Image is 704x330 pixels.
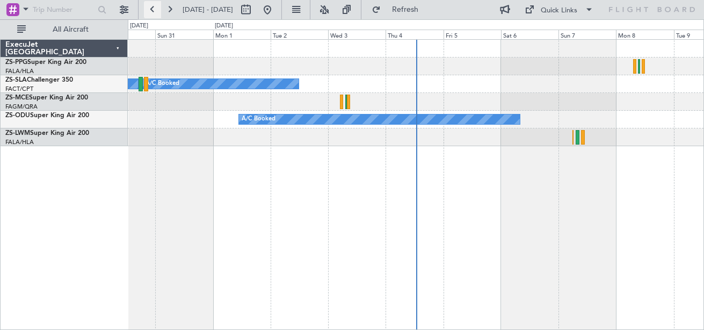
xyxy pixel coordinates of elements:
[5,112,30,119] span: ZS-ODU
[541,5,577,16] div: Quick Links
[501,30,558,39] div: Sat 6
[5,85,33,93] a: FACT/CPT
[12,21,117,38] button: All Aircraft
[213,30,271,39] div: Mon 1
[5,77,73,83] a: ZS-SLAChallenger 350
[215,21,233,31] div: [DATE]
[5,95,88,101] a: ZS-MCESuper King Air 200
[328,30,386,39] div: Wed 3
[5,77,27,83] span: ZS-SLA
[5,103,38,111] a: FAGM/QRA
[146,76,179,92] div: A/C Booked
[5,138,34,146] a: FALA/HLA
[183,5,233,15] span: [DATE] - [DATE]
[28,26,113,33] span: All Aircraft
[383,6,428,13] span: Refresh
[386,30,443,39] div: Thu 4
[5,59,27,66] span: ZS-PPG
[155,30,213,39] div: Sun 31
[519,1,599,18] button: Quick Links
[5,67,34,75] a: FALA/HLA
[5,130,30,137] span: ZS-LWM
[33,2,95,18] input: Trip Number
[5,112,89,119] a: ZS-ODUSuper King Air 200
[5,59,86,66] a: ZS-PPGSuper King Air 200
[271,30,328,39] div: Tue 2
[444,30,501,39] div: Fri 5
[5,130,89,137] a: ZS-LWMSuper King Air 200
[130,21,148,31] div: [DATE]
[5,95,29,101] span: ZS-MCE
[367,1,431,18] button: Refresh
[616,30,673,39] div: Mon 8
[242,111,275,127] div: A/C Booked
[558,30,616,39] div: Sun 7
